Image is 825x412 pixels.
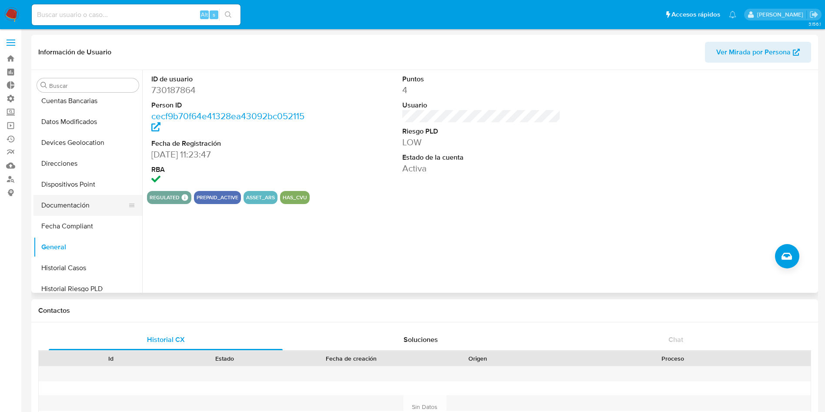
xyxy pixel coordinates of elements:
dt: Estado de la cuenta [402,153,561,162]
dd: [DATE] 11:23:47 [151,148,310,161]
h1: Información de Usuario [38,48,111,57]
dt: RBA [151,165,310,174]
button: regulated [150,196,180,199]
input: Buscar usuario o caso... [32,9,240,20]
span: Historial CX [147,335,185,345]
a: Notificaciones [729,11,736,18]
dd: Activa [402,162,561,174]
button: Direcciones [33,153,142,174]
button: Fecha Compliant [33,216,142,237]
button: has_cvu [283,196,307,199]
div: Origen [427,354,529,363]
button: Buscar [40,82,47,89]
h1: Contactos [38,306,811,315]
span: s [213,10,215,19]
span: Ver Mirada por Persona [716,42,791,63]
p: joaquin.santistebe@mercadolibre.com [757,10,806,19]
dt: Person ID [151,100,310,110]
div: Id [60,354,162,363]
button: Ver Mirada por Persona [705,42,811,63]
div: Estado [174,354,276,363]
button: search-icon [219,9,237,21]
span: Alt [201,10,208,19]
span: Chat [668,335,683,345]
div: Proceso [541,354,805,363]
dd: 4 [402,84,561,96]
a: cecf9b70f64e41328ea43092bc052115 [151,110,304,134]
dt: Riesgo PLD [402,127,561,136]
span: Accesos rápidos [671,10,720,19]
button: Devices Geolocation [33,132,142,153]
input: Buscar [49,82,135,90]
button: Documentación [33,195,135,216]
a: Salir [809,10,818,19]
button: asset_ars [246,196,275,199]
span: Soluciones [404,335,438,345]
dt: Puntos [402,74,561,84]
button: Cuentas Bancarias [33,90,142,111]
dd: LOW [402,136,561,148]
button: Datos Modificados [33,111,142,132]
dt: Usuario [402,100,561,110]
dt: ID de usuario [151,74,310,84]
button: Historial Riesgo PLD [33,278,142,299]
dd: 730187864 [151,84,310,96]
dt: Fecha de Registración [151,139,310,148]
button: Dispositivos Point [33,174,142,195]
button: General [33,237,142,258]
button: prepaid_active [197,196,238,199]
button: Historial Casos [33,258,142,278]
div: Fecha de creación [288,354,415,363]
